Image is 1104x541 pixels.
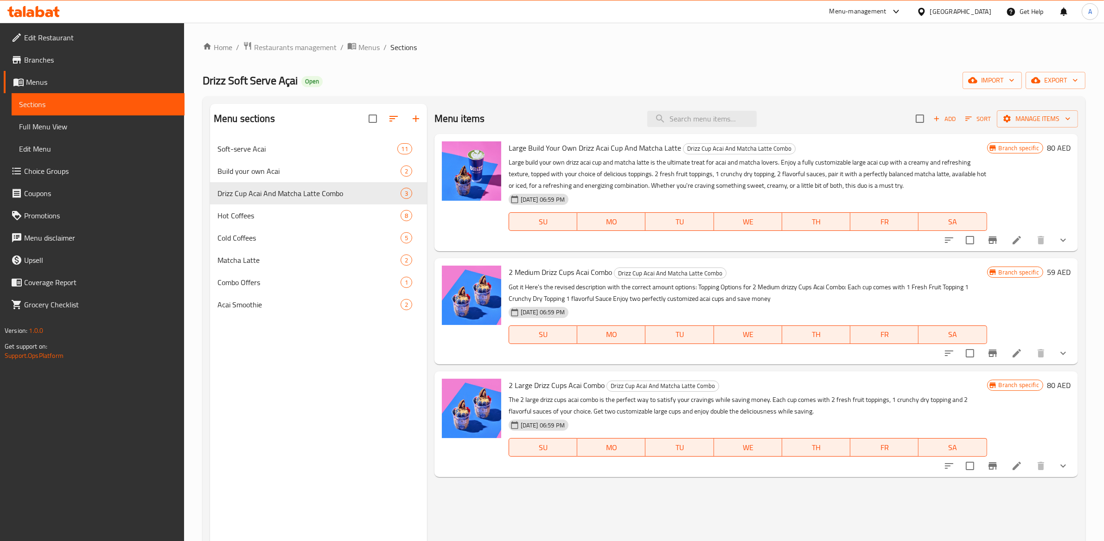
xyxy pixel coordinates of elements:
[930,112,959,126] button: Add
[509,212,577,231] button: SU
[960,230,980,250] span: Select to update
[649,215,710,229] span: TU
[982,229,1004,251] button: Branch-specific-item
[24,299,177,310] span: Grocery Checklist
[922,328,983,341] span: SA
[401,256,412,265] span: 2
[301,77,323,85] span: Open
[401,167,412,176] span: 2
[718,328,779,341] span: WE
[577,438,645,457] button: MO
[363,109,383,128] span: Select all sections
[963,72,1022,89] button: import
[24,188,177,199] span: Coupons
[786,328,847,341] span: TH
[1088,6,1092,17] span: A
[683,143,796,154] div: Drizz Cup Acai And Matcha Latte Combo
[254,42,337,53] span: Restaurants management
[4,249,185,271] a: Upsell
[210,293,427,316] div: Acai Smoothie2
[217,299,401,310] span: Acai Smoothie
[963,112,993,126] button: Sort
[210,249,427,271] div: Matcha Latte2
[509,281,987,305] p: Got it Here's the revised description with the correct amount options: Topping Options for 2 Medi...
[5,350,64,362] a: Support.OpsPlatform
[217,277,401,288] div: Combo Offers
[919,438,987,457] button: SA
[581,441,642,454] span: MO
[1047,141,1071,154] h6: 80 AED
[513,441,574,454] span: SU
[1011,235,1022,246] a: Edit menu item
[24,210,177,221] span: Promotions
[997,110,1078,127] button: Manage items
[210,271,427,293] div: Combo Offers1
[1026,72,1085,89] button: export
[782,212,850,231] button: TH
[301,76,323,87] div: Open
[714,438,782,457] button: WE
[1030,455,1052,477] button: delete
[850,325,919,344] button: FR
[442,266,501,325] img: 2 Medium Drizz Cups Acai Combo
[4,71,185,93] a: Menus
[786,215,847,229] span: TH
[517,421,568,430] span: [DATE] 06:59 PM
[938,455,960,477] button: sort-choices
[217,232,401,243] span: Cold Coffees
[217,188,401,199] span: Drizz Cup Acai And Matcha Latte Combo
[922,215,983,229] span: SA
[645,438,714,457] button: TU
[24,32,177,43] span: Edit Restaurant
[581,215,642,229] span: MO
[607,381,719,391] span: Drizz Cup Acai And Matcha Latte Combo
[1033,75,1078,86] span: export
[854,215,915,229] span: FR
[850,438,919,457] button: FR
[24,255,177,266] span: Upsell
[217,255,401,266] div: Matcha Latte
[854,328,915,341] span: FR
[982,342,1004,364] button: Branch-specific-item
[645,212,714,231] button: TU
[1052,229,1074,251] button: show more
[1058,348,1069,359] svg: Show Choices
[19,121,177,132] span: Full Menu View
[24,232,177,243] span: Menu disclaimer
[24,54,177,65] span: Branches
[5,325,27,337] span: Version:
[398,145,412,153] span: 11
[29,325,43,337] span: 1.0.0
[718,215,779,229] span: WE
[12,115,185,138] a: Full Menu View
[4,293,185,316] a: Grocery Checklist
[938,229,960,251] button: sort-choices
[649,441,710,454] span: TU
[995,268,1043,277] span: Branch specific
[4,204,185,227] a: Promotions
[401,299,412,310] div: items
[210,182,427,204] div: Drizz Cup Acai And Matcha Latte Combo3
[26,76,177,88] span: Menus
[830,6,887,17] div: Menu-management
[995,144,1043,153] span: Branch specific
[210,138,427,160] div: Soft-serve Acai11
[401,277,412,288] div: items
[4,160,185,182] a: Choice Groups
[217,210,401,221] span: Hot Coffees
[442,141,501,201] img: Large Build Your Own Drizz Acai Cup And Matcha Latte
[982,455,1004,477] button: Branch-specific-item
[24,277,177,288] span: Coverage Report
[1047,266,1071,279] h6: 59 AED
[509,378,605,392] span: 2 Large Drizz Cups Acai Combo
[217,143,397,154] span: Soft-serve Acai
[910,109,930,128] span: Select section
[210,134,427,319] nav: Menu sections
[217,165,401,177] span: Build your own Acai
[517,308,568,317] span: [DATE] 06:59 PM
[401,210,412,221] div: items
[4,182,185,204] a: Coupons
